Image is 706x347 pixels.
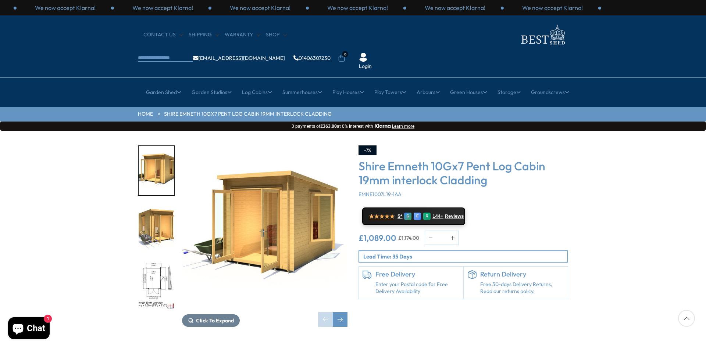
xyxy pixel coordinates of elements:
a: Warranty [225,31,260,39]
p: We now accept Klarna! [522,4,583,12]
span: Click To Expand [196,317,234,324]
ins: £1,089.00 [359,234,396,242]
div: E [414,213,421,220]
a: Shire Emneth 10Gx7 Pent Log Cabin 19mm interlock Cladding [164,111,332,118]
p: We now accept Klarna! [35,4,96,12]
span: 144+ [432,213,443,219]
img: logo [517,23,568,47]
span: EMNE1007L19-1AA [359,191,402,198]
div: G [404,213,411,220]
a: Garden Shed [146,83,181,101]
a: Garden Studios [192,83,232,101]
div: 3 / 12 [138,260,175,311]
a: [EMAIL_ADDRESS][DOMAIN_NAME] [193,55,285,61]
div: 3 / 3 [211,4,309,12]
del: £1,174.00 [398,235,419,241]
a: CONTACT US [143,31,183,39]
div: 2 / 3 [406,4,504,12]
span: ★★★★★ [369,213,395,220]
div: 1 / 12 [182,145,347,327]
div: 1 / 3 [17,4,114,12]
div: Previous slide [318,312,333,327]
a: Shop [266,31,287,39]
a: Play Towers [374,83,406,101]
button: Click To Expand [182,314,240,327]
div: 2 / 12 [138,203,175,253]
div: 1 / 12 [138,145,175,196]
div: 2 / 3 [114,4,211,12]
h6: Free Delivery [375,270,460,278]
div: 1 / 3 [309,4,406,12]
div: 3 / 3 [504,4,601,12]
span: 0 [342,51,348,57]
a: HOME [138,111,153,118]
p: Lead Time: 35 Days [363,253,567,260]
img: User Icon [359,53,368,62]
div: Next slide [333,312,347,327]
img: Emneth_2990g209010gx719mm030lifeswapwim_979d911c-7bd8-40fb-baac-62acdcd7c688_200x200.jpg [139,204,174,253]
p: We now accept Klarna! [425,4,485,12]
img: 2990g209010gx7Emneth19mmPLAN_d4ba3b4a-96d8-4d00-8955-d493a1658387_200x200.jpg [139,261,174,310]
a: Login [359,63,372,70]
a: Arbours [417,83,440,101]
a: Shipping [189,31,219,39]
a: 0 [338,55,345,62]
a: Green Houses [450,83,487,101]
a: Storage [498,83,521,101]
h3: Shire Emneth 10Gx7 Pent Log Cabin 19mm interlock Cladding [359,159,568,187]
h6: Return Delivery [480,270,564,278]
p: We now accept Klarna! [132,4,193,12]
img: Shire Emneth 10Gx7 Pent Log Cabin 19mm interlock Cladding - Best Shed [182,145,347,311]
a: Enter your Postal code for Free Delivery Availability [375,281,460,295]
div: R [423,213,431,220]
p: We now accept Klarna! [327,4,388,12]
div: -7% [359,145,377,155]
inbox-online-store-chat: Shopify online store chat [6,317,52,341]
img: Emneth_2990g209010gx719mm-030life_e9f9deeb-37bb-4c40-ab52-b54535801b1a_200x200.jpg [139,146,174,195]
p: We now accept Klarna! [230,4,290,12]
a: Log Cabins [242,83,272,101]
a: 01406307230 [293,55,331,61]
p: Free 30-days Delivery Returns, Read our returns policy. [480,281,564,295]
a: Groundscrews [531,83,569,101]
a: ★★★★★ 5* G E R 144+ Reviews [362,207,465,225]
span: Reviews [445,213,464,219]
a: Play Houses [332,83,364,101]
a: Summerhouses [282,83,322,101]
